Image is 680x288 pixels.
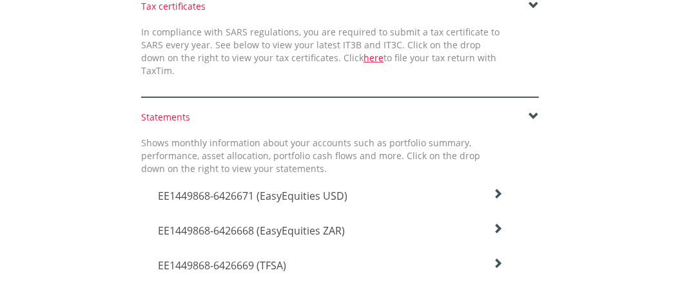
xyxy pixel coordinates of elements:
[158,224,345,238] span: EE1449868-6426668 (EasyEquities ZAR)
[364,52,384,64] a: here
[158,189,347,203] span: EE1449868-6426671 (EasyEquities USD)
[141,111,539,124] div: Statements
[141,52,496,77] span: Click to file your tax return with TaxTim.
[158,258,286,273] span: EE1449868-6426669 (TFSA)
[131,137,514,175] div: Shows monthly information about your accounts such as portfolio summary, performance, asset alloc...
[141,26,500,64] span: In compliance with SARS regulations, you are required to submit a tax certificate to SARS every y...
